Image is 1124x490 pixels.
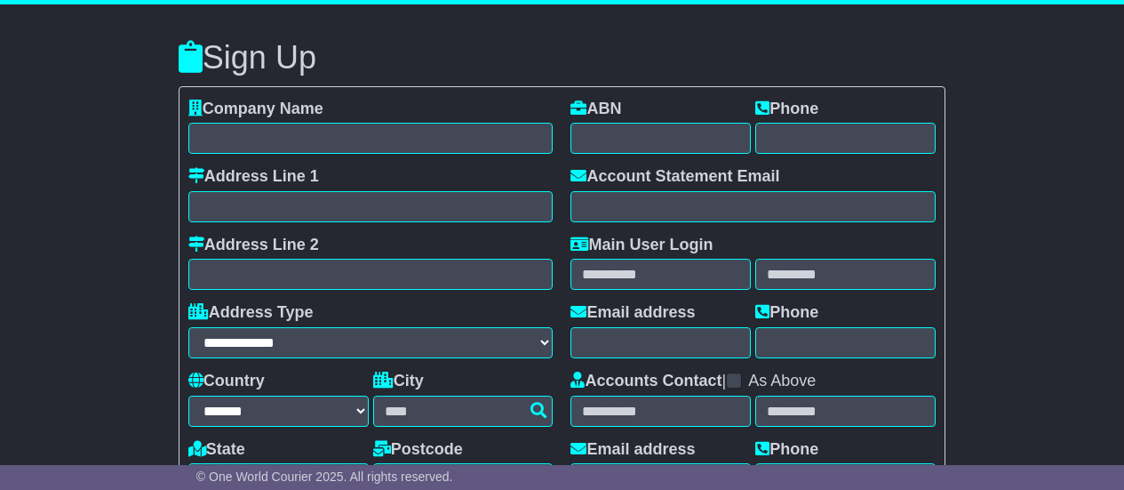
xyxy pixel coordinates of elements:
label: Phone [755,440,818,460]
label: As Above [748,372,816,391]
label: Email address [570,303,695,323]
label: Accounts Contact [570,372,721,391]
label: Phone [755,303,818,323]
label: Address Line 2 [188,236,319,255]
label: Country [188,372,265,391]
label: Account Statement Email [570,167,779,187]
label: Main User Login [570,236,713,255]
span: © One World Courier 2025. All rights reserved. [196,470,453,484]
div: | [570,372,936,396]
label: Address Type [188,303,314,323]
label: State [188,440,245,460]
label: Address Line 1 [188,167,319,187]
label: ABN [570,100,621,119]
label: City [373,372,424,391]
h3: Sign Up [179,40,945,76]
label: Phone [755,100,818,119]
label: Email address [570,440,695,460]
label: Company Name [188,100,323,119]
label: Postcode [373,440,463,460]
